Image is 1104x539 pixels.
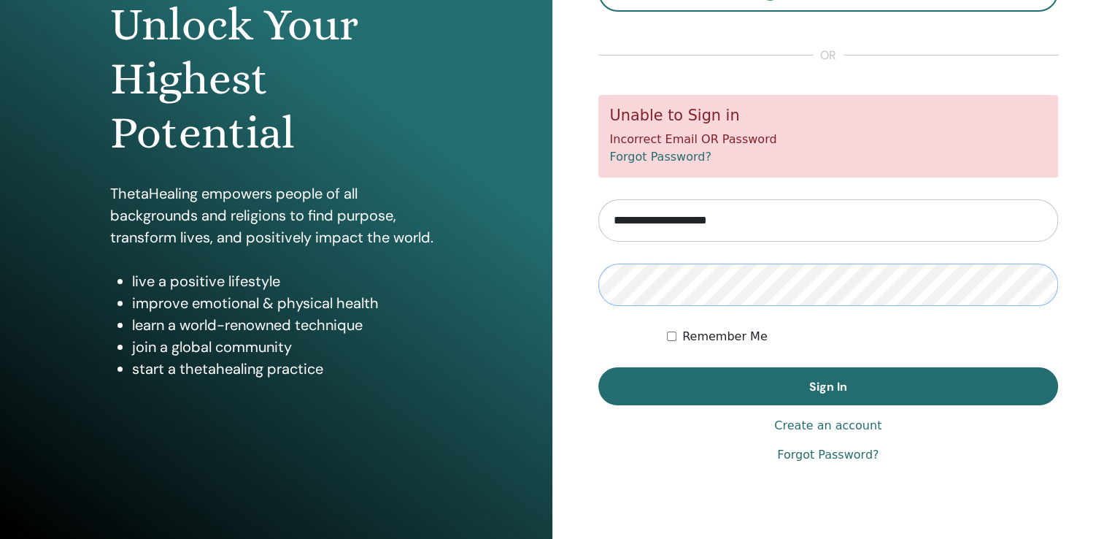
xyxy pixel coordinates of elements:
li: learn a world-renowned technique [132,314,441,336]
span: Sign In [809,379,847,394]
p: ThetaHealing empowers people of all backgrounds and religions to find purpose, transform lives, a... [110,183,441,248]
a: Forgot Password? [610,150,711,164]
h5: Unable to Sign in [610,107,1047,125]
li: improve emotional & physical health [132,292,441,314]
a: Forgot Password? [777,446,879,464]
span: or [813,47,844,64]
li: join a global community [132,336,441,358]
div: Keep me authenticated indefinitely or until I manually logout [667,328,1058,345]
li: live a positive lifestyle [132,270,441,292]
a: Create an account [774,417,881,435]
div: Incorrect Email OR Password [598,95,1059,177]
label: Remember Me [682,328,768,345]
li: start a thetahealing practice [132,358,441,380]
button: Sign In [598,367,1059,405]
